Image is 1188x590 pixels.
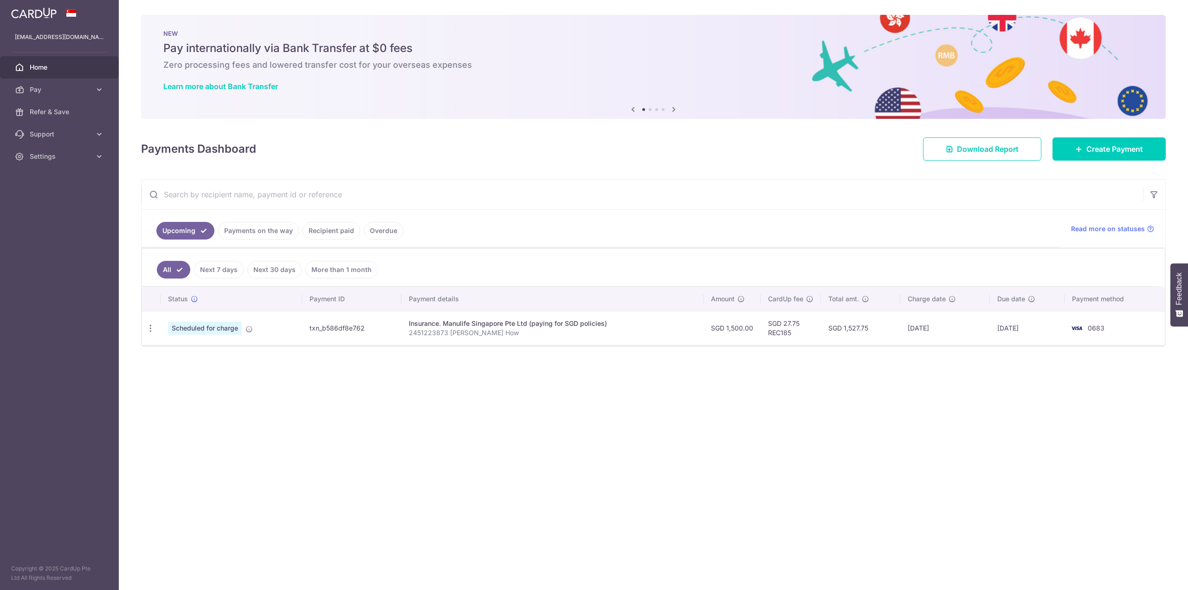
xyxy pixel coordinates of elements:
[401,287,704,311] th: Payment details
[302,311,401,345] td: txn_b586df8e762
[1170,263,1188,326] button: Feedback - Show survey
[1071,224,1154,233] a: Read more on statuses
[821,311,900,345] td: SGD 1,527.75
[163,82,278,91] a: Learn more about Bank Transfer
[141,141,256,157] h4: Payments Dashboard
[303,222,360,240] a: Recipient paid
[302,287,401,311] th: Payment ID
[1086,143,1143,155] span: Create Payment
[163,30,1143,37] p: NEW
[194,261,244,279] a: Next 7 days
[908,294,946,304] span: Charge date
[157,261,190,279] a: All
[1065,287,1165,311] th: Payment method
[900,311,990,345] td: [DATE]
[711,294,735,304] span: Amount
[142,180,1143,209] input: Search by recipient name, payment id or reference
[768,294,803,304] span: CardUp fee
[30,107,91,117] span: Refer & Save
[409,328,696,337] p: 2451223873 [PERSON_NAME] How
[141,15,1166,119] img: Bank transfer banner
[997,294,1025,304] span: Due date
[1175,272,1183,305] span: Feedback
[828,294,859,304] span: Total amt.
[957,143,1019,155] span: Download Report
[990,311,1065,345] td: [DATE]
[156,222,214,240] a: Upcoming
[761,311,821,345] td: SGD 27.75 REC185
[168,322,242,335] span: Scheduled for charge
[30,130,91,139] span: Support
[704,311,761,345] td: SGD 1,500.00
[1071,224,1145,233] span: Read more on statuses
[409,319,696,328] div: Insurance. Manulife Singapore Pte Ltd (paying for SGD policies)
[1088,324,1104,332] span: 0683
[30,85,91,94] span: Pay
[364,222,403,240] a: Overdue
[305,261,378,279] a: More than 1 month
[30,152,91,161] span: Settings
[163,41,1143,56] h5: Pay internationally via Bank Transfer at $0 fees
[218,222,299,240] a: Payments on the way
[247,261,302,279] a: Next 30 days
[15,32,104,42] p: [EMAIL_ADDRESS][DOMAIN_NAME]
[1067,323,1086,334] img: Bank Card
[11,7,57,19] img: CardUp
[30,63,91,72] span: Home
[923,137,1041,161] a: Download Report
[163,59,1143,71] h6: Zero processing fees and lowered transfer cost for your overseas expenses
[1052,137,1166,161] a: Create Payment
[168,294,188,304] span: Status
